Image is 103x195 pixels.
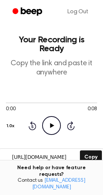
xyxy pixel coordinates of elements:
[7,5,49,19] a: Beep
[80,150,102,164] button: Copy
[6,105,15,113] span: 0:00
[32,178,85,190] a: [EMAIL_ADDRESS][DOMAIN_NAME]
[6,59,97,77] p: Copy the link and paste it anywhere
[88,105,97,113] span: 0:08
[6,120,17,132] button: 1.0x
[60,3,96,21] a: Log Out
[4,178,99,191] span: Contact us
[6,35,97,53] h1: Your Recording is Ready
